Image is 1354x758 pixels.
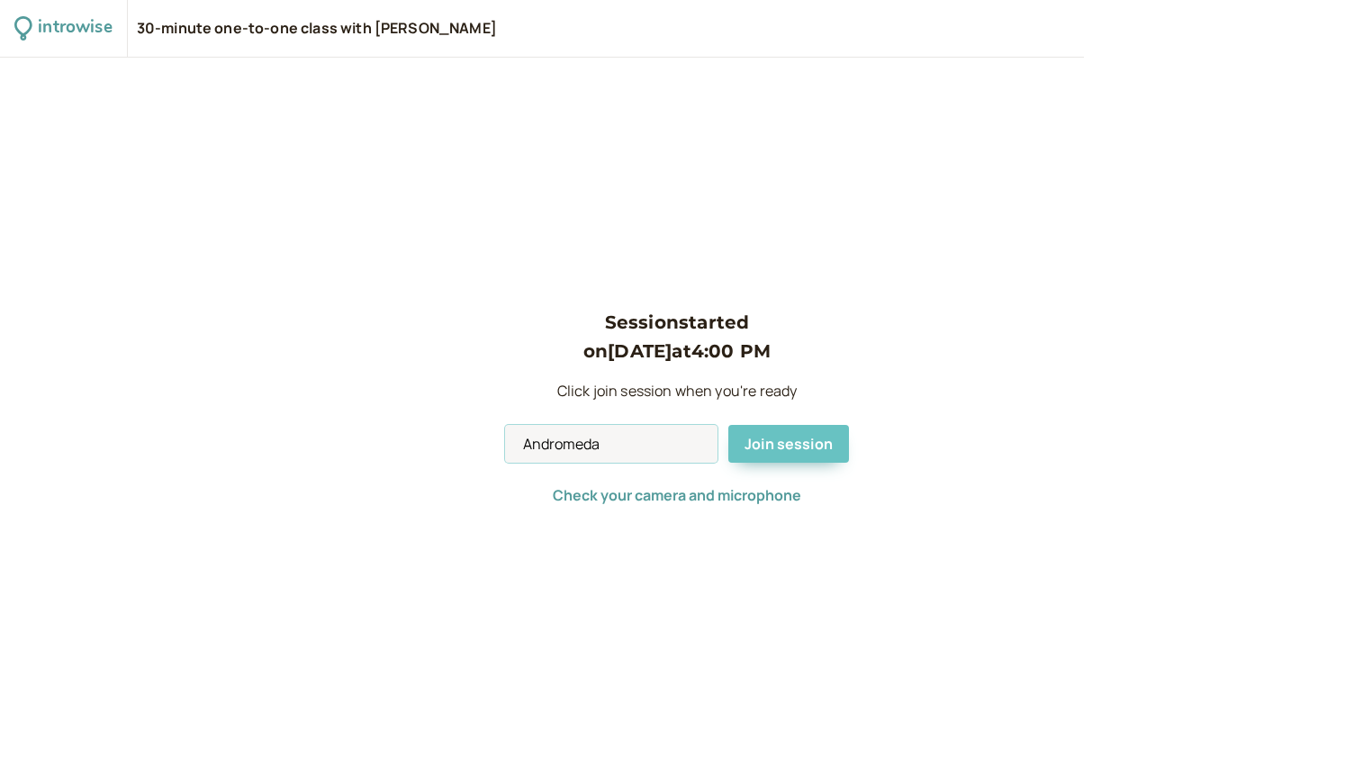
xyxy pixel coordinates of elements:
[505,425,718,463] input: Your Name
[505,380,849,403] p: Click join session when you're ready
[553,487,801,503] button: Check your camera and microphone
[505,308,849,366] h3: Session started on [DATE] at 4:00 PM
[38,14,112,42] div: introwise
[137,19,497,39] div: 30-minute one-to-one class with [PERSON_NAME]
[553,485,801,505] span: Check your camera and microphone
[728,425,849,463] button: Join session
[745,434,833,454] span: Join session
